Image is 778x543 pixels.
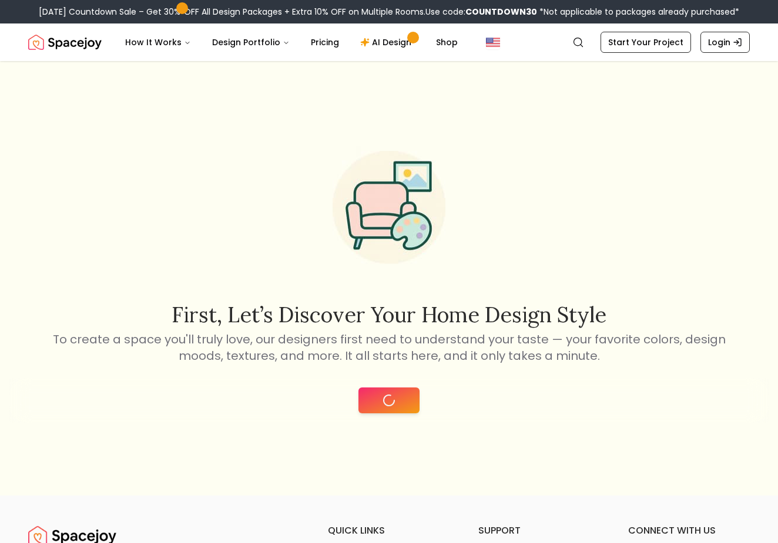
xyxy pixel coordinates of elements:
[628,524,750,538] h6: connect with us
[465,6,537,18] b: COUNTDOWN30
[478,524,600,538] h6: support
[301,31,348,54] a: Pricing
[427,31,467,54] a: Shop
[28,23,750,61] nav: Global
[116,31,467,54] nav: Main
[328,524,450,538] h6: quick links
[116,31,200,54] button: How It Works
[351,31,424,54] a: AI Design
[203,31,299,54] button: Design Portfolio
[425,6,537,18] span: Use code:
[537,6,739,18] span: *Not applicable to packages already purchased*
[28,31,102,54] a: Spacejoy
[700,32,750,53] a: Login
[28,31,102,54] img: Spacejoy Logo
[314,132,464,282] img: Start Style Quiz Illustration
[51,303,727,326] h2: First, let’s discover your home design style
[39,6,739,18] div: [DATE] Countdown Sale – Get 30% OFF All Design Packages + Extra 10% OFF on Multiple Rooms.
[486,35,500,49] img: United States
[51,331,727,364] p: To create a space you'll truly love, our designers first need to understand your taste — your fav...
[601,32,691,53] a: Start Your Project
